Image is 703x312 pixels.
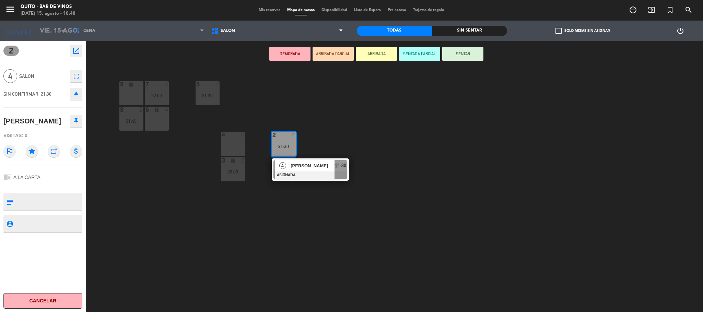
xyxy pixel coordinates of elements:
i: exit_to_app [647,6,656,14]
span: [PERSON_NAME] [291,162,335,169]
div: [PERSON_NAME] [3,116,61,127]
button: Cancelar [3,293,82,309]
i: menu [5,4,15,14]
i: lock [230,157,236,163]
div: Quito - Bar de Vinos [21,3,75,10]
button: ARRIBADA [356,47,397,61]
div: 21:30 [196,93,220,98]
div: 7 [215,81,220,87]
span: SALON [221,28,235,33]
div: 5 [196,81,197,87]
span: Lista de Espera [351,8,384,12]
button: ARRIBADA PARCIAL [313,47,354,61]
span: SALON [19,72,67,80]
div: 22:00 [145,93,169,98]
div: 4 [165,81,169,87]
div: Sin sentar [432,26,507,36]
i: person_pin [6,220,13,228]
div: 20:00 [221,169,245,174]
button: fullscreen [70,70,82,82]
span: SIN CONFIRMAR [3,91,38,97]
div: 4 [165,107,169,113]
span: A LA CARTA [13,175,40,180]
div: 21:45 [119,119,143,123]
label: Solo mesas sin asignar [555,28,610,34]
i: lock [154,107,160,112]
div: [DATE] 15. agosto - 18:48 [21,10,75,17]
div: 21:30 [272,144,296,149]
i: star [26,145,38,157]
i: add_circle_outline [629,6,637,14]
span: 4 [3,69,17,83]
button: DEMORADA [269,47,311,61]
div: 6 [145,107,146,113]
i: eject [72,90,80,98]
button: menu [5,4,15,17]
div: 4 [292,157,296,164]
button: SENTAR [442,47,483,61]
i: subject [6,198,13,206]
span: Cena [83,28,95,33]
span: Tarjetas de regalo [410,8,448,12]
span: Mis reservas [255,8,284,12]
div: 4 [292,132,296,138]
i: attach_money [70,145,82,157]
span: 21:30 [335,161,346,170]
div: 5 [139,81,143,87]
i: outlined_flag [3,145,16,157]
button: eject [70,88,82,100]
div: Visitas: 0 [3,130,82,142]
span: Pre-acceso [384,8,410,12]
span: 4 [279,162,286,169]
i: arrow_drop_down [59,27,67,35]
span: check_box_outline_blank [555,28,562,34]
button: SENTADA PARCIAL [399,47,440,61]
div: Todas [357,26,432,36]
div: 2 [139,107,143,113]
i: repeat [48,145,60,157]
span: Disponibilidad [318,8,351,12]
i: power_settings_new [676,27,684,35]
span: Mapa de mesas [284,8,318,12]
div: 2 [272,132,273,138]
i: chrome_reader_mode [3,173,12,181]
button: open_in_new [70,45,82,57]
i: open_in_new [72,47,80,55]
div: 4 [241,132,245,138]
div: 1 [272,157,273,164]
i: lock [128,81,134,87]
span: 21:30 [41,91,51,97]
span: 2 [3,46,19,56]
div: 2 [241,157,245,164]
i: search [684,6,693,14]
i: fullscreen [72,72,80,80]
i: turned_in_not [666,6,674,14]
